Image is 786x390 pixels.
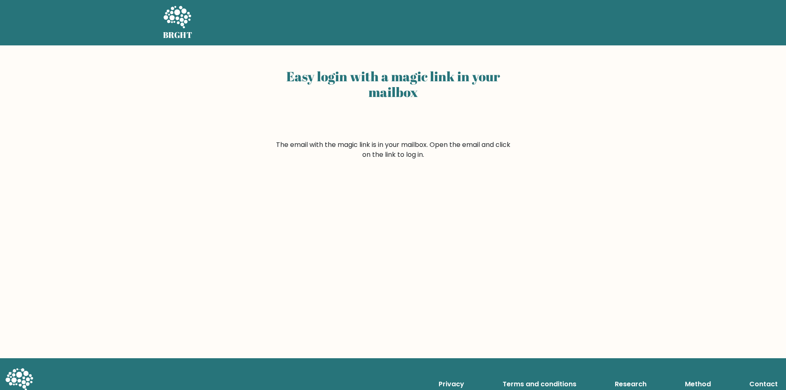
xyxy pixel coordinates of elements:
[163,30,193,40] h5: BRGHT
[274,140,512,160] form: The email with the magic link is in your mailbox. Open the email and click on the link to log in.
[274,69,512,100] h2: Easy login with a magic link in your mailbox
[163,3,193,42] a: BRGHT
